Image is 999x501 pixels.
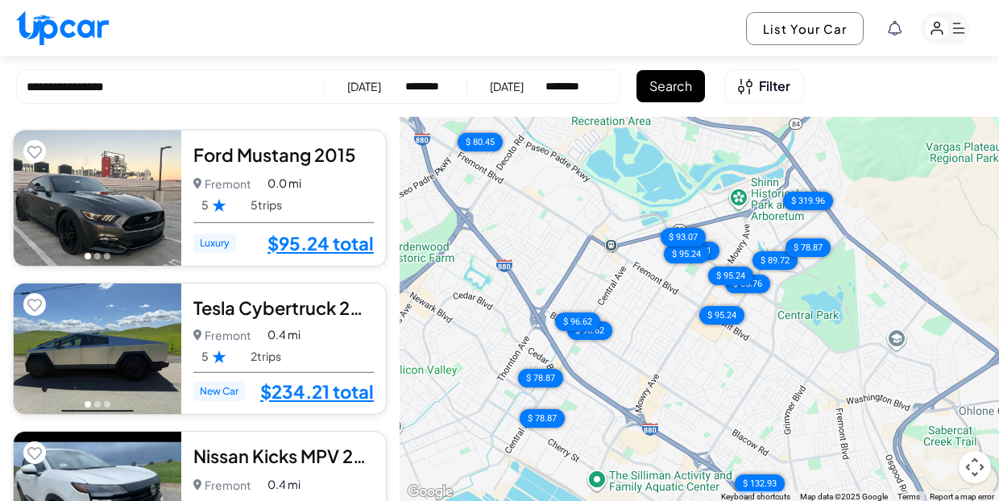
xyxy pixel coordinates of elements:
[193,172,252,195] p: Fremont
[518,369,563,387] div: $ 78.87
[193,474,252,496] p: Fremont
[251,350,281,363] span: 2 trips
[708,267,753,285] div: $ 95.24
[347,78,381,94] div: [DATE]
[930,492,994,501] a: Report a map error
[458,133,503,151] div: $ 80.45
[735,474,785,493] div: $ 132.93
[555,313,600,331] div: $ 96.62
[193,324,252,346] p: Fremont
[664,245,709,263] div: $ 95.24
[193,382,245,401] span: New Car
[267,476,301,493] span: 0.4 mi
[786,238,831,257] div: $ 78.87
[251,198,282,212] span: 5 trips
[212,198,226,212] img: Star Rating
[104,401,110,408] button: Go to photo 3
[85,401,91,408] button: Go to photo 1
[104,253,110,259] button: Go to photo 3
[520,409,565,428] div: $ 78.87
[661,228,706,246] div: $ 93.07
[267,326,301,343] span: 0.4 mi
[201,350,226,363] span: 5
[267,175,301,192] span: 0.0 mi
[201,198,226,212] span: 5
[85,253,91,259] button: Go to photo 1
[759,77,790,96] span: Filter
[725,275,770,293] div: $ 86.76
[23,140,46,163] button: Add to favorites
[490,78,524,94] div: [DATE]
[699,306,744,325] div: $ 95.24
[94,253,101,259] button: Go to photo 2
[23,293,46,316] button: Add to favorites
[267,233,374,254] a: $95.24 total
[193,234,236,253] span: Luxury
[23,441,46,464] button: Add to favorites
[636,70,705,102] button: Search
[800,492,888,501] span: Map data ©2025 Google
[897,492,920,501] a: Terms (opens in new tab)
[724,69,804,103] button: Open filters
[14,284,181,414] img: Car Image
[212,350,226,363] img: Star Rating
[94,401,101,408] button: Go to photo 2
[193,444,374,468] div: Nissan Kicks MPV 2025
[193,143,374,167] div: Ford Mustang 2015
[783,192,833,210] div: $ 319.96
[16,10,109,45] img: Upcar Logo
[752,251,798,270] div: $ 89.72
[959,451,991,483] button: Map camera controls
[14,130,181,266] img: Car Image
[746,12,864,45] button: List Your Car
[260,381,374,402] a: $234.21 total
[193,296,374,320] div: Tesla Cybertruck 2024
